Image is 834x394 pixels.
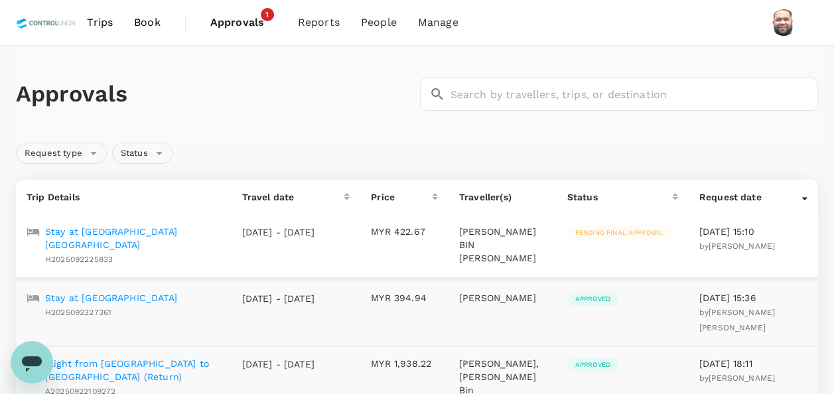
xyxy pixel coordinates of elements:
[242,358,314,371] p: [DATE] - [DATE]
[459,190,546,204] p: Traveller(s)
[459,225,546,265] p: [PERSON_NAME] BIN [PERSON_NAME]
[567,295,618,304] span: Approved
[45,225,220,251] a: Stay at [GEOGRAPHIC_DATA] [GEOGRAPHIC_DATA]
[459,291,546,304] p: [PERSON_NAME]
[112,143,173,164] div: Status
[45,308,111,317] span: H2025092327361
[371,357,438,370] p: MYR 1,938.22
[567,228,671,237] span: Pending final approval
[699,373,775,383] span: by
[45,291,177,304] a: Stay at [GEOGRAPHIC_DATA]
[16,8,76,37] img: Control Union Malaysia Sdn. Bhd.
[371,291,438,304] p: MYR 394.94
[451,78,819,111] input: Search by travellers, trips, or destination
[16,143,107,164] div: Request type
[134,15,161,31] span: Book
[210,15,277,31] span: Approvals
[418,15,458,31] span: Manage
[699,190,801,204] div: Request date
[699,291,807,304] p: [DATE] 15:36
[45,255,113,264] span: H2025092225833
[242,292,314,305] p: [DATE] - [DATE]
[27,190,220,204] p: Trip Details
[87,15,113,31] span: Trips
[699,241,775,251] span: by
[699,308,775,332] span: by
[567,360,618,369] span: Approved
[709,373,775,383] span: [PERSON_NAME]
[709,241,775,251] span: [PERSON_NAME]
[699,357,807,370] p: [DATE] 18:11
[699,225,807,238] p: [DATE] 15:10
[113,147,156,160] span: Status
[699,308,775,332] span: [PERSON_NAME] [PERSON_NAME]
[16,80,415,108] h1: Approvals
[45,357,220,383] a: Flight from [GEOGRAPHIC_DATA] to [GEOGRAPHIC_DATA] (Return)
[242,190,344,204] div: Travel date
[17,147,90,160] span: Request type
[567,190,672,204] div: Status
[361,15,397,31] span: People
[371,190,432,204] div: Price
[298,15,340,31] span: Reports
[242,226,314,239] p: [DATE] - [DATE]
[371,225,438,238] p: MYR 422.67
[11,341,53,383] iframe: Button to launch messaging window
[770,9,797,36] img: Muhammad Hariz Bin Abdul Rahman
[261,8,274,21] span: 1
